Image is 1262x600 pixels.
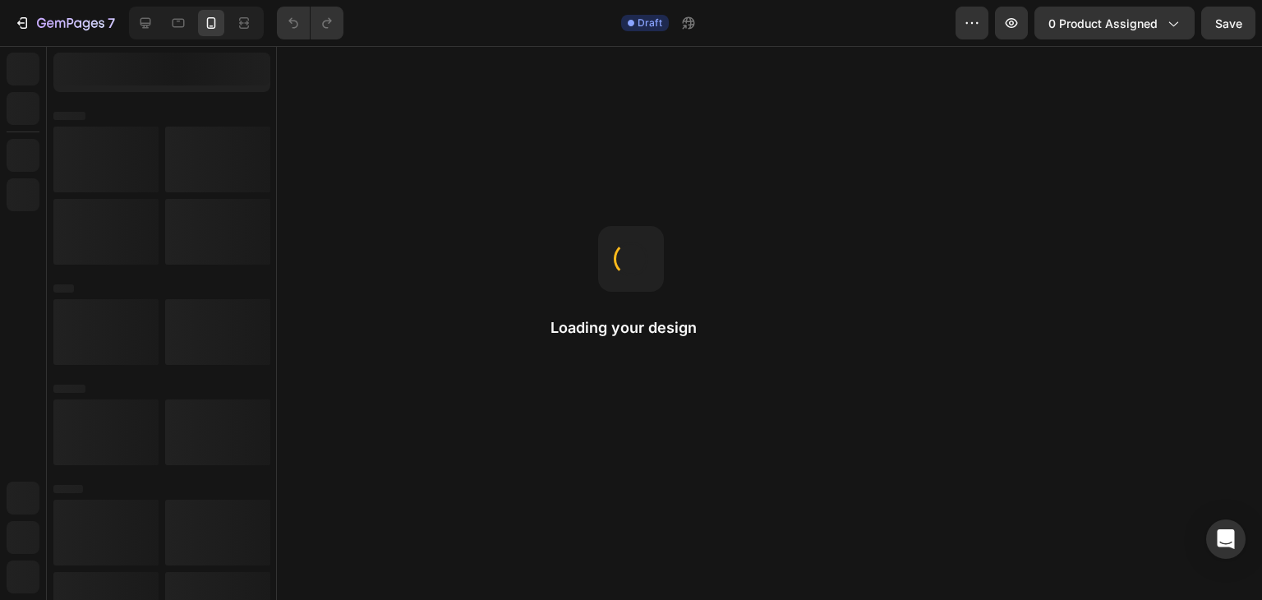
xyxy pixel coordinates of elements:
button: Save [1201,7,1255,39]
div: Undo/Redo [277,7,343,39]
p: 7 [108,13,115,33]
div: Open Intercom Messenger [1206,519,1246,559]
span: Draft [638,16,662,30]
span: 0 product assigned [1048,15,1158,32]
button: 0 product assigned [1034,7,1195,39]
h2: Loading your design [550,318,712,338]
button: 7 [7,7,122,39]
span: Save [1215,16,1242,30]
